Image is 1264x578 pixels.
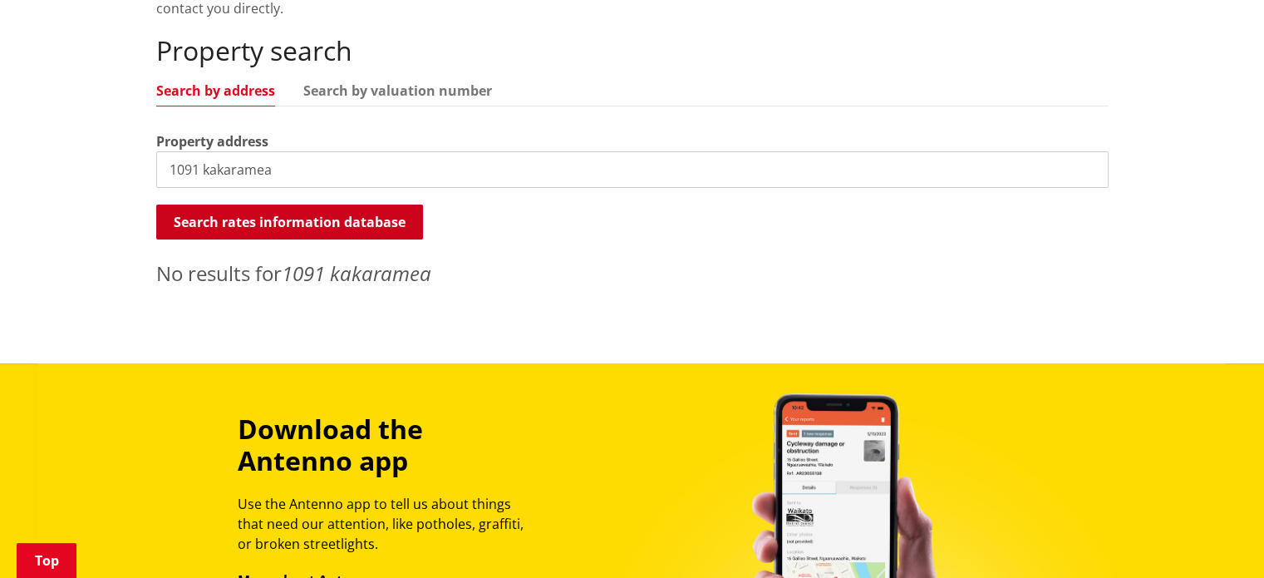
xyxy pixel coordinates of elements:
em: 1091 kakaramea [282,259,431,287]
h3: Download the Antenno app [238,413,539,477]
a: Search by valuation number [303,84,492,97]
input: e.g. Duke Street NGARUAWAHIA [156,151,1109,188]
button: Search rates information database [156,205,423,240]
p: No results for [156,259,1109,289]
iframe: Messenger Launcher [1188,508,1247,568]
h2: Property search [156,35,1109,67]
label: Property address [156,131,268,151]
p: Use the Antenno app to tell us about things that need our attention, like potholes, graffiti, or ... [238,494,539,554]
a: Top [17,543,76,578]
a: Search by address [156,84,275,97]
